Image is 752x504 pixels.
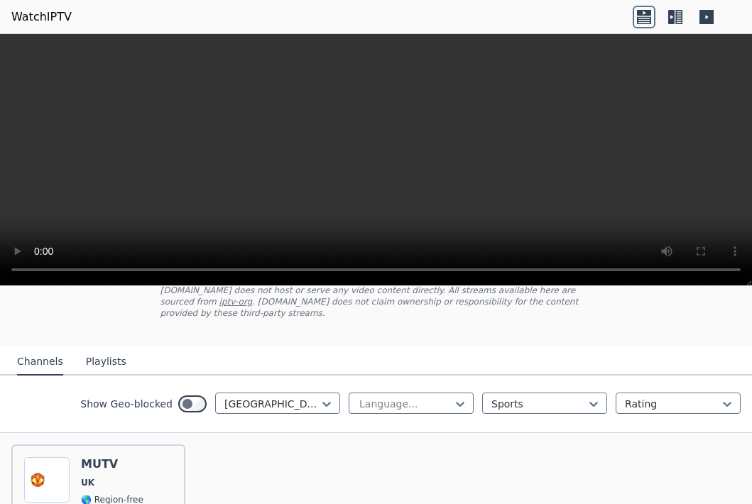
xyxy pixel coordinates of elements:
button: Playlists [86,349,126,376]
a: iptv-org [219,297,253,307]
h6: MUTV [81,457,143,471]
span: UK [81,477,94,488]
a: WatchIPTV [11,9,72,26]
label: Show Geo-blocked [80,397,173,411]
img: MUTV [24,457,70,503]
button: Channels [17,349,63,376]
p: [DOMAIN_NAME] does not host or serve any video content directly. All streams available here are s... [160,285,592,319]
